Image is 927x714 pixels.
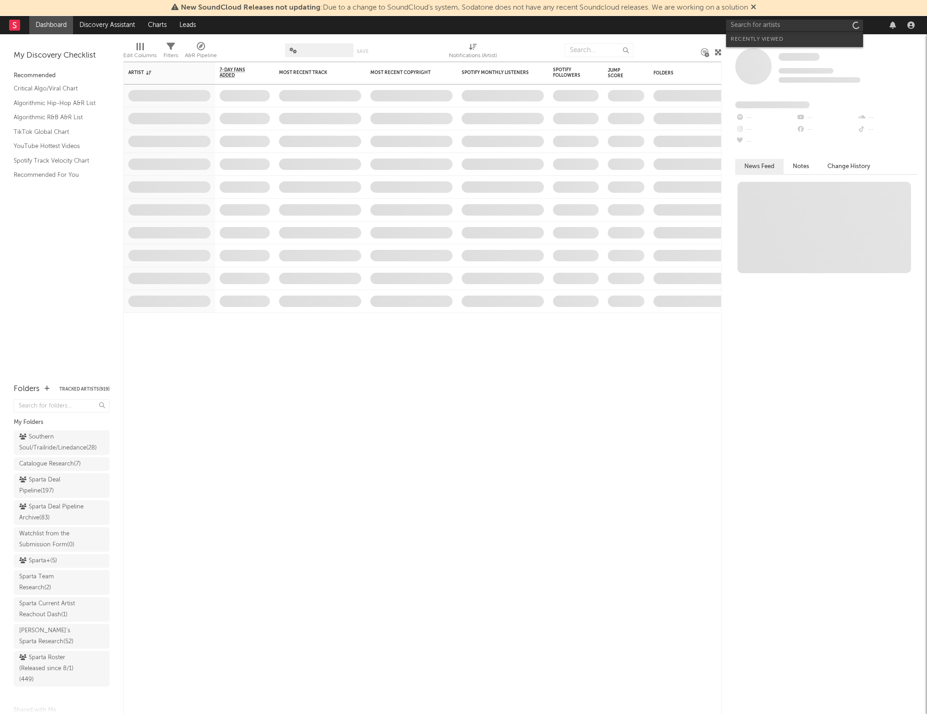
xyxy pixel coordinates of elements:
[163,50,178,61] div: Filters
[14,430,110,455] a: Southern Soul/Trailride/Linedance(28)
[857,124,918,136] div: --
[357,49,369,54] button: Save
[14,527,110,552] a: Watchlist from the Submission Form(0)
[14,127,100,137] a: TikTok Global Chart
[14,70,110,81] div: Recommended
[19,475,84,497] div: Sparta Deal Pipeline ( 197 )
[14,457,110,471] a: Catalogue Research(7)
[19,571,84,593] div: Sparta Team Research ( 2 )
[608,68,631,79] div: Jump Score
[735,159,784,174] button: News Feed
[279,70,348,75] div: Most Recent Track
[751,4,756,11] span: Dismiss
[735,136,796,148] div: --
[173,16,202,34] a: Leads
[19,625,84,647] div: [PERSON_NAME]'s Sparta Research ( 52 )
[19,432,97,454] div: Southern Soul/Trailride/Linedance ( 28 )
[796,112,857,124] div: --
[14,417,110,428] div: My Folders
[14,84,100,94] a: Critical Algo/Viral Chart
[14,570,110,595] a: Sparta Team Research(2)
[14,156,100,166] a: Spotify Track Velocity Chart
[14,170,100,180] a: Recommended For You
[14,554,110,568] a: Sparta+(5)
[14,399,110,413] input: Search for folders...
[857,112,918,124] div: --
[14,141,100,151] a: YouTube Hottest Videos
[779,53,820,61] span: Some Artist
[181,4,748,11] span: : Due to a change to SoundCloud's system, Sodatone does not have any recent Soundcloud releases. ...
[14,651,110,687] a: Sparta Roster (Released since 8/1)(449)
[128,70,197,75] div: Artist
[19,555,57,566] div: Sparta+ ( 5 )
[14,473,110,498] a: Sparta Deal Pipeline(197)
[735,112,796,124] div: --
[779,68,833,74] span: Tracking Since: [DATE]
[565,43,633,57] input: Search...
[19,652,84,685] div: Sparta Roster (Released since 8/1) ( 449 )
[181,4,321,11] span: New SoundCloud Releases not updating
[784,159,818,174] button: Notes
[779,77,860,83] span: 0 fans last week
[553,67,585,78] div: Spotify Followers
[779,53,820,62] a: Some Artist
[185,39,217,65] div: A&R Pipeline
[14,112,100,122] a: Algorithmic R&B A&R List
[653,70,722,76] div: Folders
[142,16,173,34] a: Charts
[19,598,84,620] div: Sparta Current Artist Reachout Dash ( 1 )
[731,34,859,45] div: Recently Viewed
[14,98,100,108] a: Algorithmic Hip-Hop A&R List
[29,16,73,34] a: Dashboard
[14,500,110,525] a: Sparta Deal Pipeline Archive(83)
[123,50,157,61] div: Edit Columns
[14,597,110,622] a: Sparta Current Artist Reachout Dash(1)
[14,624,110,649] a: [PERSON_NAME]'s Sparta Research(52)
[73,16,142,34] a: Discovery Assistant
[123,39,157,65] div: Edit Columns
[796,124,857,136] div: --
[185,50,217,61] div: A&R Pipeline
[220,67,256,78] span: 7-Day Fans Added
[370,70,439,75] div: Most Recent Copyright
[14,50,110,61] div: My Discovery Checklist
[19,459,81,470] div: Catalogue Research ( 7 )
[59,387,110,391] button: Tracked Artists(919)
[735,124,796,136] div: --
[163,39,178,65] div: Filters
[19,502,84,524] div: Sparta Deal Pipeline Archive ( 83 )
[735,101,810,108] span: Fans Added by Platform
[462,70,530,75] div: Spotify Monthly Listeners
[726,20,863,31] input: Search for artists
[449,39,497,65] div: Notifications (Artist)
[14,384,40,395] div: Folders
[449,50,497,61] div: Notifications (Artist)
[818,159,880,174] button: Change History
[19,529,84,550] div: Watchlist from the Submission Form ( 0 )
